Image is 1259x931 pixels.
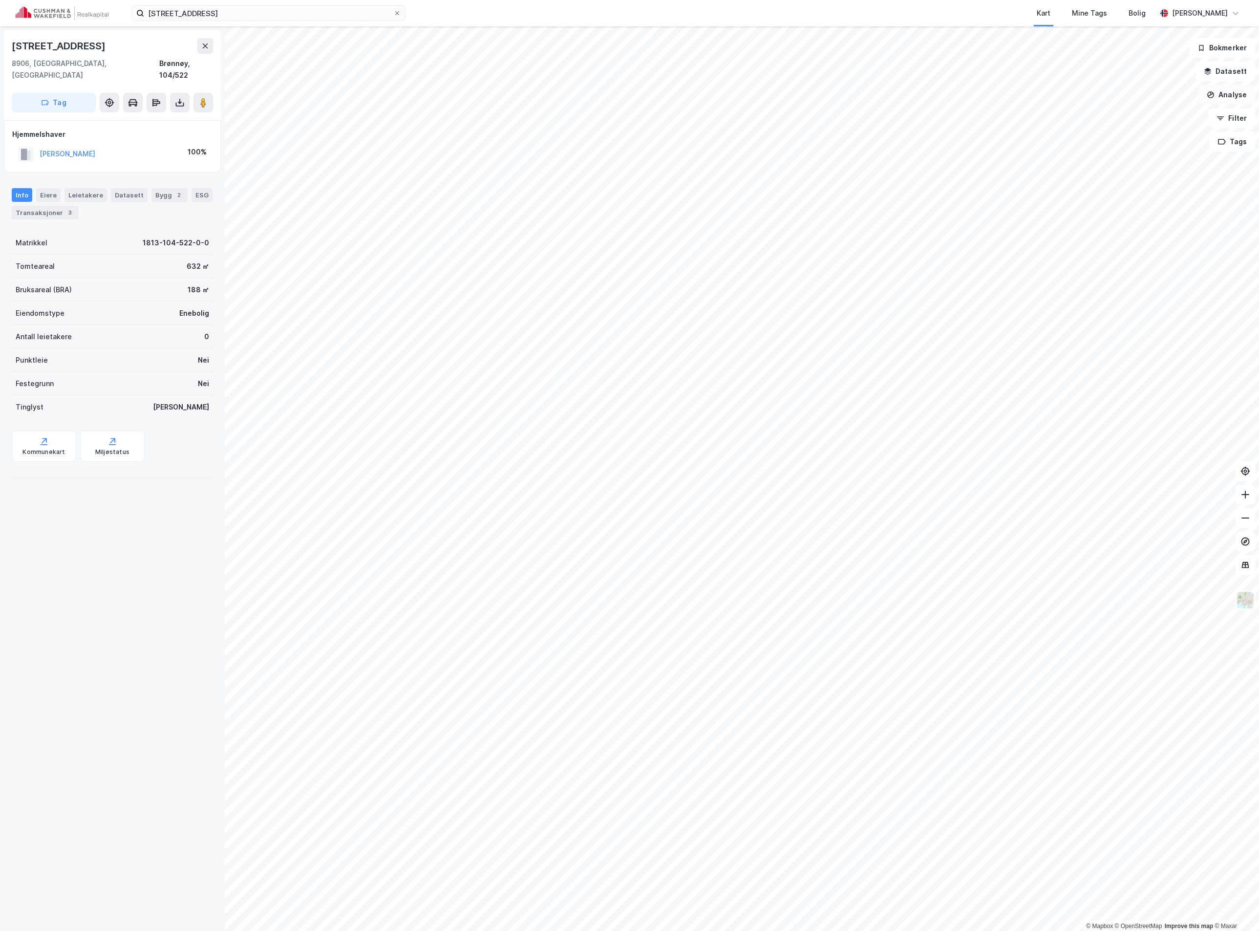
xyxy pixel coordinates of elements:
[204,331,209,343] div: 0
[1129,7,1146,19] div: Bolig
[22,448,65,456] div: Kommunekart
[12,129,213,140] div: Hjemmelshaver
[16,260,55,272] div: Tomteareal
[1172,7,1228,19] div: [PERSON_NAME]
[1210,132,1255,152] button: Tags
[12,38,107,54] div: [STREET_ADDRESS]
[192,188,213,202] div: ESG
[64,188,107,202] div: Leietakere
[198,354,209,366] div: Nei
[198,378,209,390] div: Nei
[12,188,32,202] div: Info
[174,190,184,200] div: 2
[1115,923,1162,930] a: OpenStreetMap
[111,188,148,202] div: Datasett
[12,58,159,81] div: 8906, [GEOGRAPHIC_DATA], [GEOGRAPHIC_DATA]
[144,6,393,21] input: Søk på adresse, matrikkel, gårdeiere, leietakere eller personer
[16,6,108,20] img: cushman-wakefield-realkapital-logo.202ea83816669bd177139c58696a8fa1.svg
[1037,7,1050,19] div: Kart
[1198,85,1255,105] button: Analyse
[36,188,61,202] div: Eiere
[1165,923,1213,930] a: Improve this map
[188,146,207,158] div: 100%
[1072,7,1107,19] div: Mine Tags
[16,331,72,343] div: Antall leietakere
[16,284,72,296] div: Bruksareal (BRA)
[1210,884,1259,931] div: Kontrollprogram for chat
[188,284,209,296] div: 188 ㎡
[16,307,64,319] div: Eiendomstype
[1210,884,1259,931] iframe: Chat Widget
[1189,38,1255,58] button: Bokmerker
[16,378,54,390] div: Festegrunn
[143,237,209,249] div: 1813-104-522-0-0
[16,401,43,413] div: Tinglyst
[16,354,48,366] div: Punktleie
[65,208,75,217] div: 3
[151,188,188,202] div: Bygg
[12,206,79,219] div: Transaksjoner
[1195,62,1255,81] button: Datasett
[187,260,209,272] div: 632 ㎡
[12,93,96,112] button: Tag
[16,237,47,249] div: Matrikkel
[153,401,209,413] div: [PERSON_NAME]
[159,58,213,81] div: Brønnøy, 104/522
[1236,591,1255,609] img: Z
[1208,108,1255,128] button: Filter
[1086,923,1113,930] a: Mapbox
[179,307,209,319] div: Enebolig
[95,448,129,456] div: Miljøstatus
